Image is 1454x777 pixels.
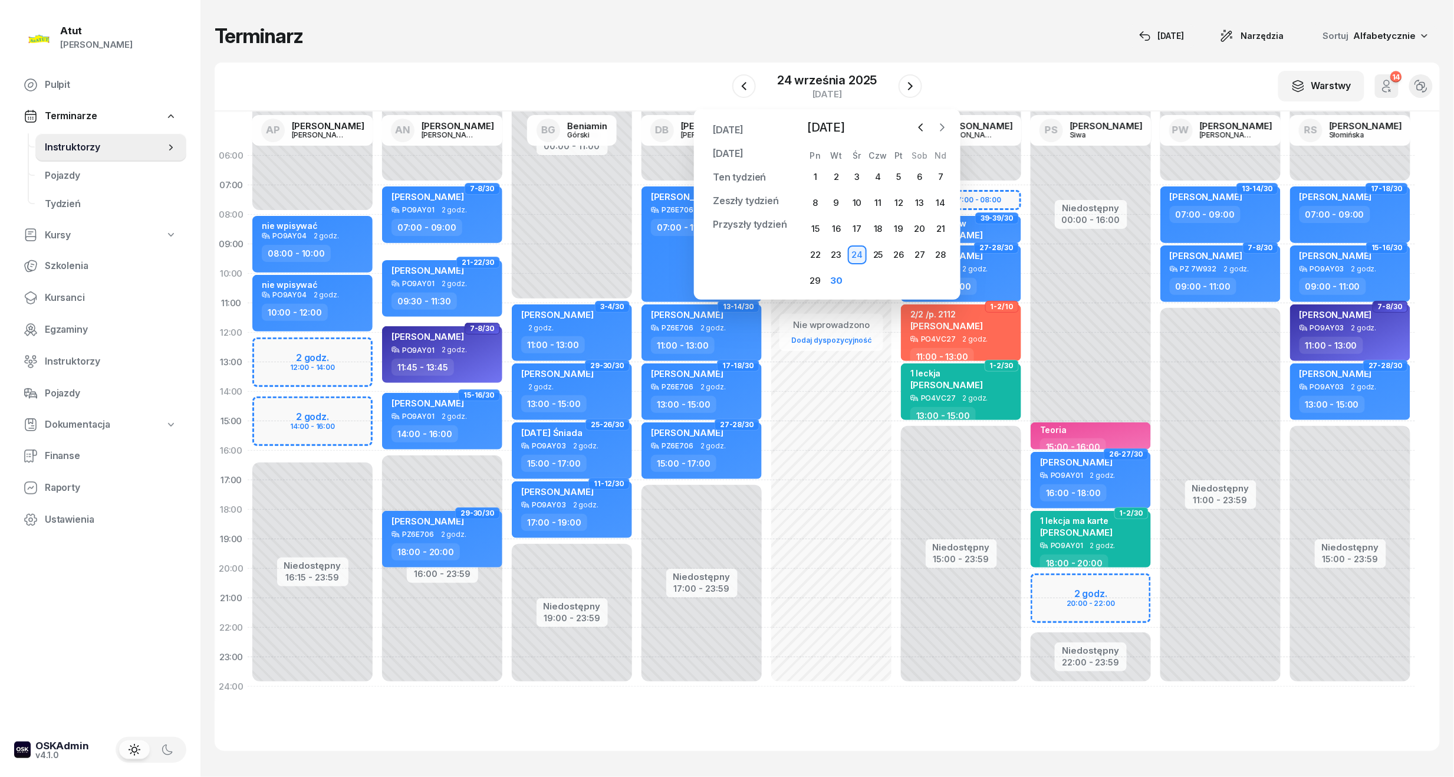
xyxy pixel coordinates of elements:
[414,566,471,579] div: 16:00 - 23:59
[215,406,248,436] div: 15:00
[910,219,929,238] div: 20
[60,26,133,36] div: Atut
[14,379,186,408] a: Pojazdy
[1278,71,1364,101] button: Warstwy
[981,217,1014,219] span: 39-39/30
[910,320,983,332] span: [PERSON_NAME]
[215,288,248,318] div: 11:00
[1224,265,1249,273] span: 2 godz.
[392,359,454,376] div: 11:45 - 13:45
[442,206,467,214] span: 2 godz.
[262,304,328,321] div: 10:00 - 12:00
[910,379,983,391] span: [PERSON_NAME]
[14,222,186,249] a: Kursy
[703,189,788,213] a: Zeszły tydzień
[215,642,248,672] div: 23:00
[600,306,624,308] span: 3-4/30
[827,168,846,186] div: 2
[215,436,248,465] div: 16:00
[521,514,587,531] div: 17:00 - 19:00
[1300,278,1366,295] div: 09:00 - 11:00
[594,483,624,485] span: 11-12/30
[392,293,457,310] div: 09:30 - 11:30
[392,265,464,276] span: [PERSON_NAME]
[1045,125,1058,135] span: PS
[45,109,97,124] span: Terminarze
[14,103,186,130] a: Terminarze
[700,324,726,332] span: 2 godz.
[392,543,460,560] div: 18:00 - 20:00
[1170,278,1236,295] div: 09:00 - 11:00
[651,191,723,202] span: [PERSON_NAME]
[45,512,177,527] span: Ustawienia
[1351,265,1377,273] span: 2 godz.
[890,194,909,212] div: 12
[45,480,177,496] span: Raporty
[272,291,307,299] div: PO9AY04
[703,142,753,166] a: [DATE]
[1040,555,1108,572] div: 18:00 - 20:00
[528,383,554,391] span: 2 godz.
[392,219,462,236] div: 07:00 - 09:00
[963,242,987,250] span: 1 godz.
[442,412,467,421] span: 2 godz.
[532,501,566,509] div: PO9AY03
[14,742,31,758] img: logo-xs-dark@2x.png
[292,122,364,130] div: [PERSON_NAME]
[215,171,248,200] div: 07:00
[567,131,607,139] div: Górski
[590,365,624,367] span: 29-30/30
[1030,115,1152,146] a: PS[PERSON_NAME]Siwa
[521,455,587,472] div: 15:00 - 17:00
[827,194,846,212] div: 9
[806,194,825,212] div: 8
[1200,131,1256,139] div: [PERSON_NAME]
[591,424,624,426] span: 25-26/30
[848,245,867,264] div: 24
[1289,115,1412,146] a: RS[PERSON_NAME]Słomińska
[527,115,617,146] a: BGBeniaminGórski
[890,245,909,264] div: 26
[1241,29,1284,43] span: Narzędzia
[651,396,716,413] div: 13:00 - 15:00
[910,194,929,212] div: 13
[802,118,850,137] span: [DATE]
[1129,24,1195,48] button: [DATE]
[573,442,598,450] span: 2 godz.
[521,427,583,438] span: [DATE] Śniada
[1040,425,1067,435] div: Teoria
[45,228,71,243] span: Kursy
[700,442,726,450] span: 2 godz.
[651,427,723,438] span: [PERSON_NAME]
[1051,542,1083,549] div: PO9AY01
[940,122,1013,130] div: [PERSON_NAME]
[910,309,983,319] div: 2/2 /p. 2112
[462,261,495,264] span: 21-22/30
[655,125,669,135] span: DB
[1322,540,1379,566] button: Niedostępny15:00 - 23:59
[1040,527,1113,538] span: [PERSON_NAME]
[1170,206,1241,223] div: 07:00 - 09:00
[1180,265,1217,273] div: PZ 7W932
[1062,646,1120,655] div: Niedostępny
[847,150,867,160] div: Śr
[777,90,877,99] div: [DATE]
[1160,115,1282,146] a: PW[PERSON_NAME][PERSON_NAME]
[272,232,307,240] div: PO9AY04
[1378,306,1403,308] span: 7-8/30
[1300,309,1372,320] span: [PERSON_NAME]
[45,168,177,183] span: Pojazdy
[1300,337,1363,354] div: 11:00 - 13:00
[14,316,186,344] a: Egzaminy
[787,333,876,347] a: Dodaj dyspozycyjność
[392,425,458,442] div: 14:00 - 16:00
[60,37,133,53] div: [PERSON_NAME]
[1090,471,1116,480] span: 2 godz.
[681,131,738,139] div: [PERSON_NAME]
[1371,188,1403,190] span: 17-18/30
[806,168,825,186] div: 1
[402,206,435,214] div: PO9AY01
[1170,191,1242,202] span: [PERSON_NAME]
[909,150,930,160] div: Sob
[215,200,248,230] div: 08:00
